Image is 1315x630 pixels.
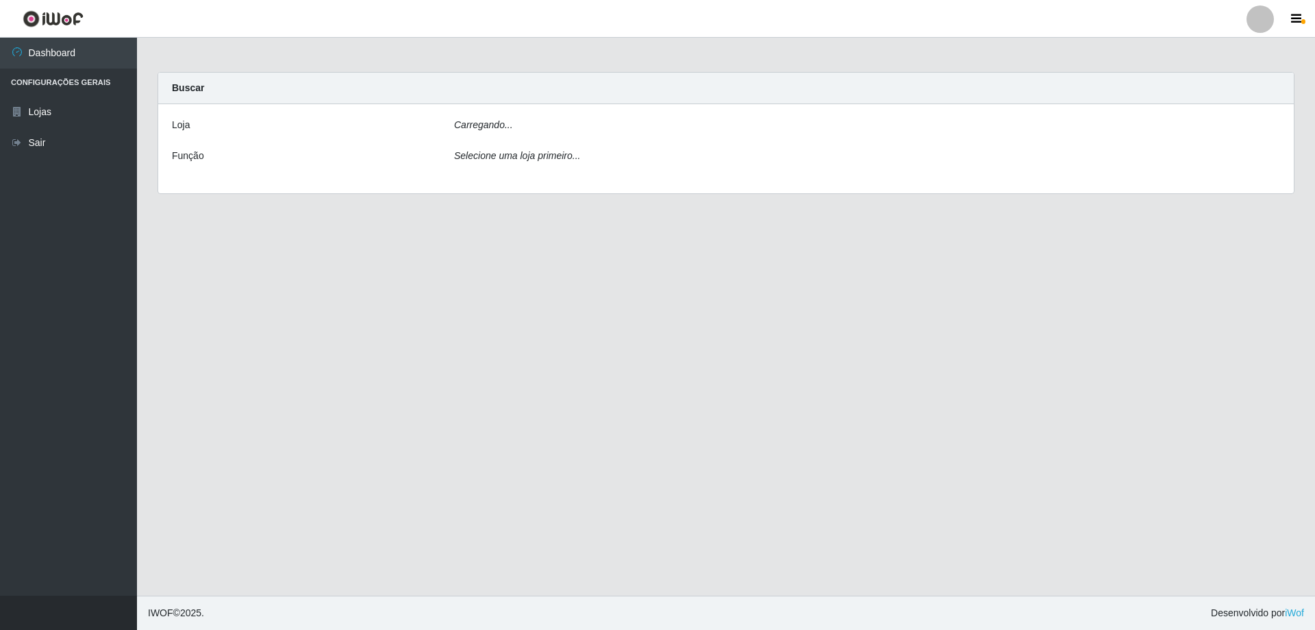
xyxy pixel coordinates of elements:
i: Selecione uma loja primeiro... [454,150,580,161]
strong: Buscar [172,82,204,93]
span: Desenvolvido por [1211,606,1304,620]
label: Loja [172,118,190,132]
span: © 2025 . [148,606,204,620]
i: Carregando... [454,119,513,130]
img: CoreUI Logo [23,10,84,27]
a: iWof [1285,607,1304,618]
span: IWOF [148,607,173,618]
label: Função [172,149,204,163]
